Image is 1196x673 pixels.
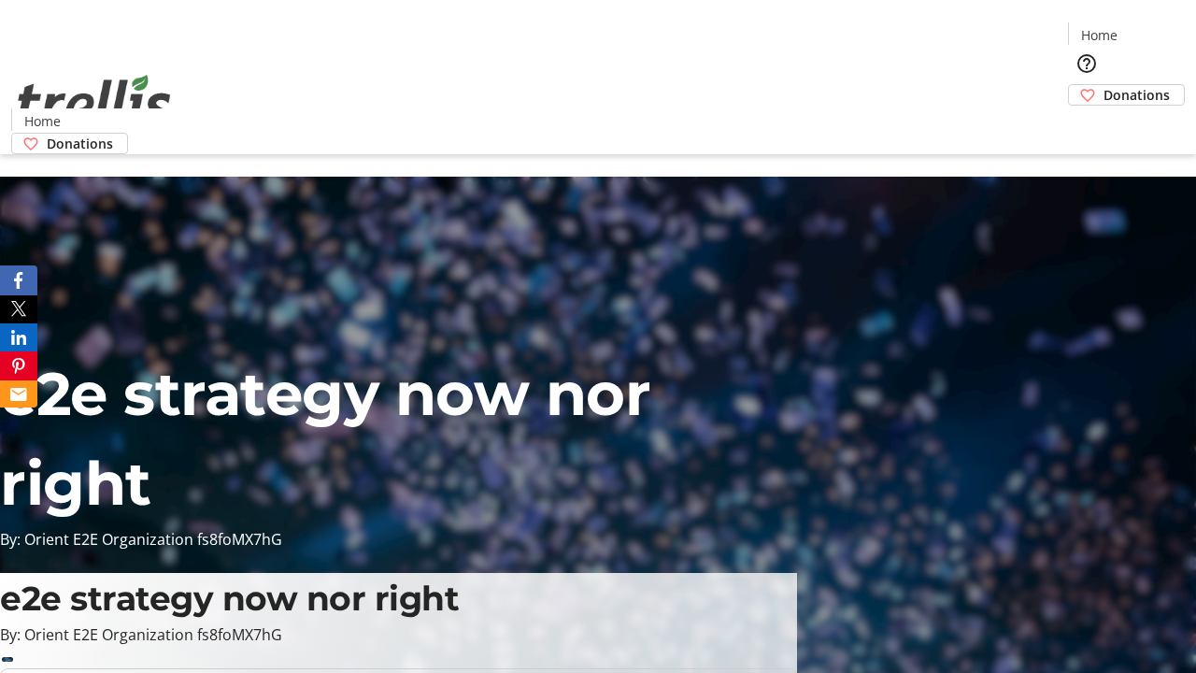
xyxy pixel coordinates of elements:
[1068,84,1185,106] a: Donations
[1081,25,1118,45] span: Home
[1068,106,1105,143] button: Cart
[24,111,61,131] span: Home
[11,133,128,154] a: Donations
[1068,45,1105,82] button: Help
[11,54,178,148] img: Orient E2E Organization fs8foMX7hG's Logo
[47,134,113,153] span: Donations
[1103,85,1170,105] span: Donations
[12,111,72,131] a: Home
[1069,25,1129,45] a: Home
